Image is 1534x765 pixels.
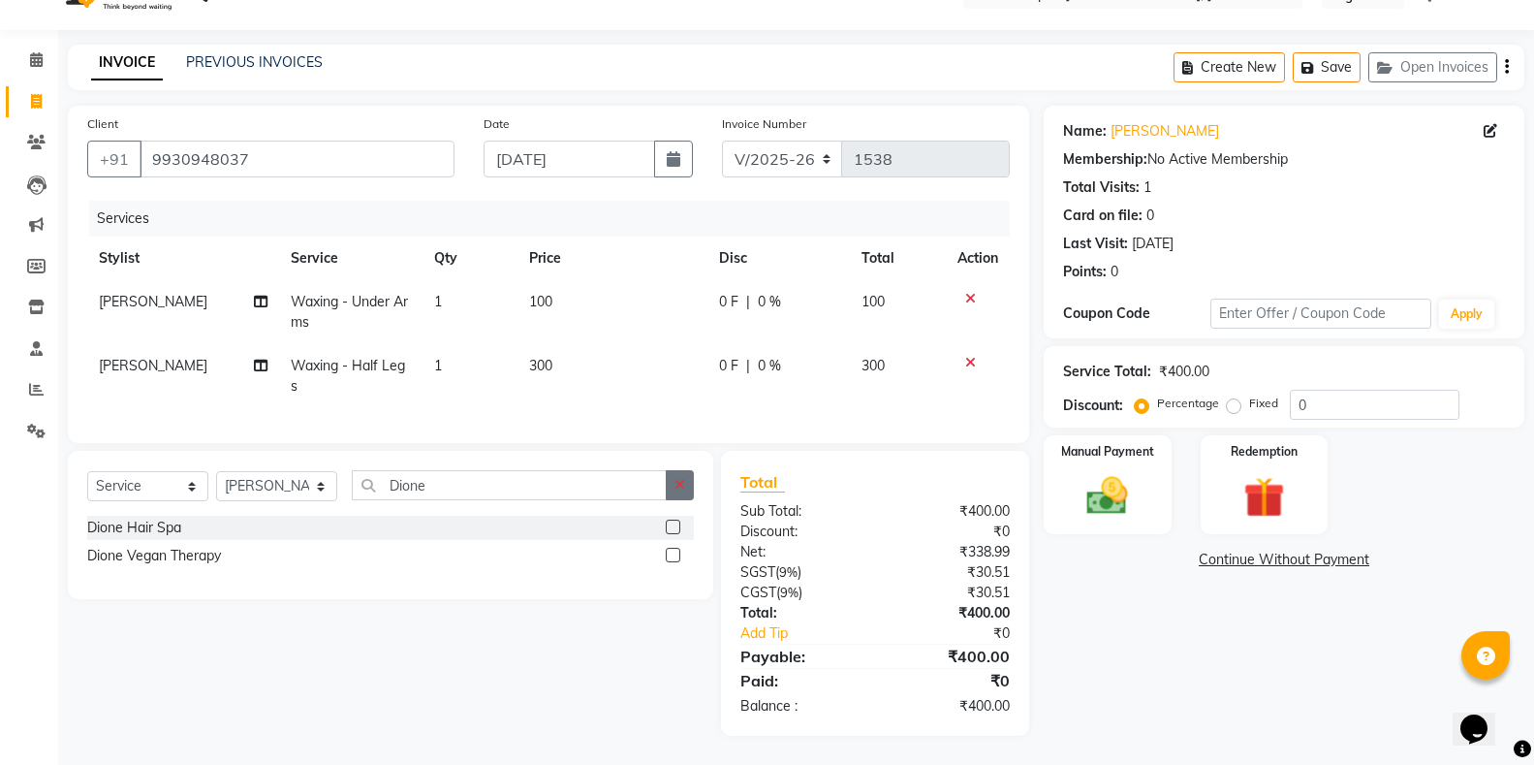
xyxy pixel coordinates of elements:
button: Create New [1174,52,1285,82]
div: ₹400.00 [875,603,1024,623]
span: [PERSON_NAME] [99,293,207,310]
div: ₹338.99 [875,542,1024,562]
div: Membership: [1063,149,1147,170]
div: Points: [1063,262,1107,282]
label: Fixed [1249,395,1278,412]
input: Enter Offer / Coupon Code [1210,299,1431,329]
span: 0 F [719,292,738,312]
span: | [746,356,750,376]
span: 100 [861,293,885,310]
span: Total [740,472,785,493]
th: Action [946,237,1010,280]
div: Paid: [726,669,875,692]
span: 300 [861,357,885,374]
span: SGST [740,563,775,581]
span: [PERSON_NAME] [99,357,207,374]
div: ₹400.00 [1159,362,1209,382]
th: Disc [707,237,850,280]
th: Stylist [87,237,279,280]
a: Continue Without Payment [1048,550,1520,570]
span: 100 [529,293,552,310]
div: ₹400.00 [875,501,1024,522]
span: Waxing - Under Arms [291,293,408,331]
button: +91 [87,141,141,177]
img: _gift.svg [1231,472,1298,523]
div: ( ) [726,583,875,603]
span: 0 % [758,356,781,376]
div: Last Visit: [1063,234,1128,254]
div: Name: [1063,121,1107,142]
div: Total: [726,603,875,623]
label: Percentage [1157,395,1219,412]
button: Open Invoices [1368,52,1497,82]
div: Total Visits: [1063,177,1140,198]
input: Search or Scan [352,470,667,500]
div: ( ) [726,562,875,583]
div: ₹0 [875,669,1024,692]
div: ₹0 [875,522,1024,542]
span: 300 [529,357,552,374]
button: Apply [1439,300,1494,329]
div: ₹30.51 [875,583,1024,603]
input: Search by Name/Mobile/Email/Code [140,141,454,177]
span: 0 % [758,292,781,312]
div: Service Total: [1063,362,1151,382]
div: ₹0 [900,623,1024,644]
span: 0 F [719,356,738,376]
th: Qty [423,237,517,280]
div: No Active Membership [1063,149,1505,170]
div: Dione Vegan Therapy [87,546,221,566]
span: CGST [740,584,776,601]
span: | [746,292,750,312]
div: Discount: [726,522,875,542]
a: INVOICE [91,46,163,80]
img: _cash.svg [1074,472,1141,520]
span: Waxing - Half Legs [291,357,405,395]
iframe: chat widget [1453,687,1515,746]
label: Redemption [1231,443,1298,461]
th: Service [279,237,423,280]
div: Sub Total: [726,501,875,522]
div: ₹400.00 [875,645,1024,668]
a: Add Tip [726,623,899,644]
label: Manual Payment [1061,443,1154,461]
div: [DATE] [1132,234,1174,254]
label: Date [484,115,510,133]
th: Price [517,237,707,280]
span: 1 [434,357,442,374]
div: Coupon Code [1063,303,1210,324]
div: Dione Hair Spa [87,518,181,538]
div: ₹400.00 [875,696,1024,717]
span: 9% [779,564,798,580]
div: Payable: [726,645,875,668]
button: Save [1293,52,1361,82]
th: Total [850,237,946,280]
label: Client [87,115,118,133]
div: ₹30.51 [875,562,1024,583]
div: Balance : [726,696,875,717]
div: Discount: [1063,396,1123,416]
span: 9% [780,585,798,600]
div: 0 [1111,262,1118,282]
div: 0 [1146,206,1154,226]
div: 1 [1143,177,1151,198]
span: 1 [434,293,442,310]
a: [PERSON_NAME] [1111,121,1219,142]
div: Card on file: [1063,206,1143,226]
div: Net: [726,542,875,562]
div: Services [89,201,1024,237]
label: Invoice Number [722,115,806,133]
a: PREVIOUS INVOICES [186,53,323,71]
